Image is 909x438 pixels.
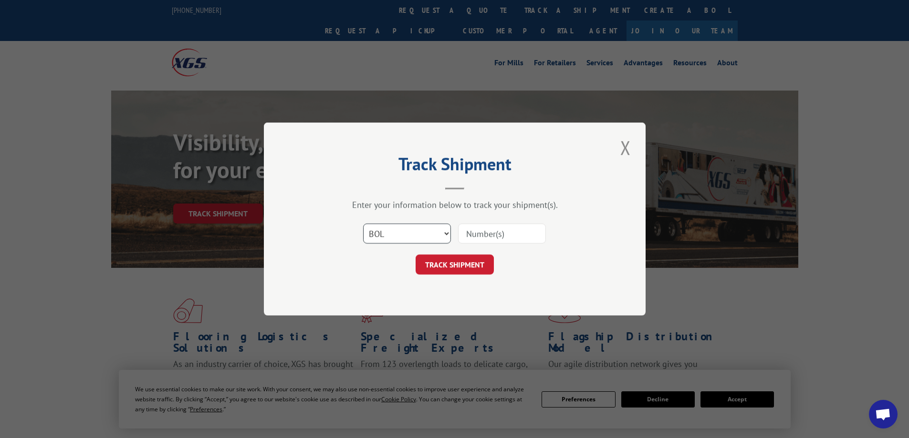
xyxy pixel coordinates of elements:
h2: Track Shipment [312,157,598,175]
input: Number(s) [458,224,546,244]
button: TRACK SHIPMENT [416,255,494,275]
button: Close modal [617,134,634,161]
div: Enter your information below to track your shipment(s). [312,199,598,210]
a: Open chat [869,400,898,428]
